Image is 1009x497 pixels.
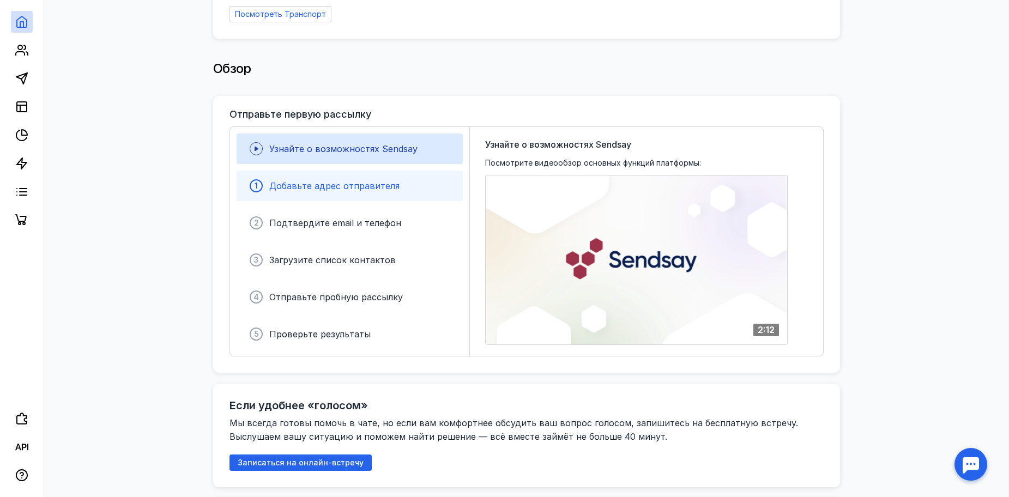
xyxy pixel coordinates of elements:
[269,254,396,265] span: Загрузите список контактов
[485,157,701,168] span: Посмотрите видеообзор основных функций платформы:
[229,458,372,467] a: Записаться на онлайн-встречу
[269,329,371,340] span: Проверьте результаты
[485,138,631,151] span: Узнайте о возможностях Sendsay
[269,143,418,154] span: Узнайте о возможностях Sendsay
[753,324,779,336] div: 2:12
[255,181,258,191] span: 1
[229,6,331,22] a: Посмотреть Транспорт
[238,458,364,468] span: Записаться на онлайн-встречу
[253,255,259,265] span: 3
[229,399,368,412] h2: Если удобнее «голосом»
[229,109,371,120] h3: Отправьте первую рассылку
[269,180,400,191] span: Добавьте адрес отправителя
[254,329,259,339] span: 5
[229,454,372,471] button: Записаться на онлайн-встречу
[213,60,251,76] span: Обзор
[254,218,259,228] span: 2
[235,10,326,19] span: Посмотреть Транспорт
[269,217,401,228] span: Подтвердите email и телефон
[269,292,403,302] span: Отправьте пробную рассылку
[229,417,801,442] span: Мы всегда готовы помочь в чате, но если вам комфортнее обсудить ваш вопрос голосом, запишитесь на...
[253,292,259,302] span: 4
